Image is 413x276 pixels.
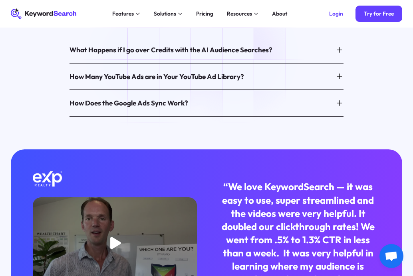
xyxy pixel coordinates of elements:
[268,8,291,19] a: About
[329,10,343,17] div: Login
[69,72,244,81] div: How Many YouTube Ads are in Your YouTube Ad Library?
[227,10,252,18] div: Resources
[154,10,176,18] div: Solutions
[355,6,402,22] a: Try for Free
[33,171,62,187] img: Exp Realty
[196,10,213,18] div: Pricing
[69,98,188,108] div: How Does the Google Ads Sync Work?
[69,45,272,55] div: What Happens if I go over Credits with the AI Audience Searches?
[364,10,394,17] div: Try for Free
[272,10,287,18] div: About
[321,6,351,22] a: Login
[379,244,403,268] div: Open chat
[112,10,134,18] div: Features
[192,8,217,19] a: Pricing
